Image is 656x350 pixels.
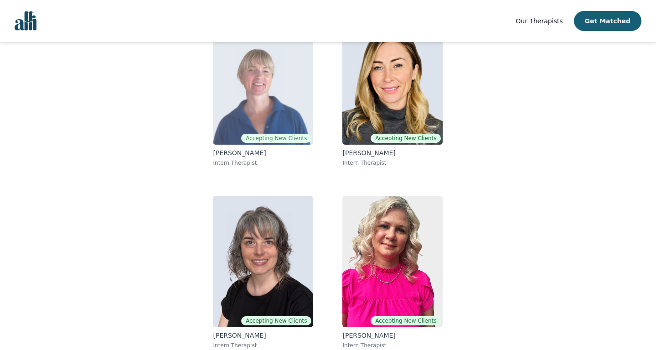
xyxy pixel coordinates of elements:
a: Our Therapists [516,16,563,26]
p: [PERSON_NAME] [213,148,313,157]
img: alli logo [15,11,36,31]
a: Heather BarkerAccepting New Clients[PERSON_NAME]Intern Therapist [206,6,320,174]
p: Intern Therapist [213,159,313,167]
span: Our Therapists [516,17,563,25]
img: Melissa Stutley [342,196,443,327]
p: [PERSON_NAME] [213,331,313,340]
span: Accepting New Clients [371,316,441,325]
p: Intern Therapist [213,342,313,349]
button: Get Matched [574,11,641,31]
img: Heather Barker [213,13,313,145]
p: [PERSON_NAME] [342,148,443,157]
p: [PERSON_NAME] [342,331,443,340]
p: Intern Therapist [342,342,443,349]
span: Accepting New Clients [241,316,311,325]
a: Keri GraingerAccepting New Clients[PERSON_NAME]Intern Therapist [335,6,450,174]
p: Intern Therapist [342,159,443,167]
span: Accepting New Clients [371,134,441,143]
span: Accepting New Clients [241,134,311,143]
img: Melanie Crocker [213,196,313,327]
img: Keri Grainger [342,13,443,145]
